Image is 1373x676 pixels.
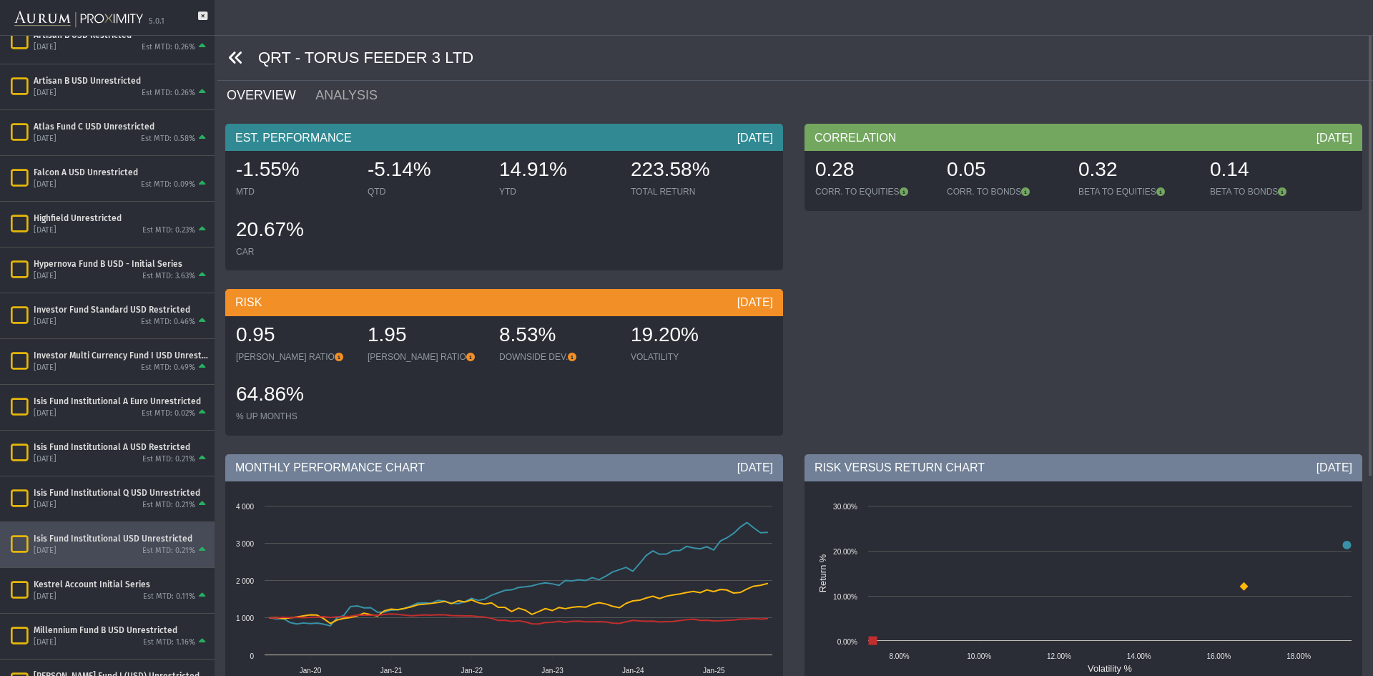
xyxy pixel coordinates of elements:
div: Est MTD: 3.63% [142,271,195,282]
div: 19.20% [631,321,748,351]
a: OVERVIEW [225,81,314,109]
div: Est MTD: 0.02% [142,408,195,419]
text: 20.00% [833,548,857,556]
text: 0.00% [837,638,857,646]
div: 0.05 [947,156,1064,186]
div: [DATE] [34,454,56,465]
div: [PERSON_NAME] RATIO [368,351,485,363]
div: % UP MONTHS [236,411,353,422]
div: Investor Fund Standard USD Restricted [34,304,209,315]
div: [PERSON_NAME] RATIO [236,351,353,363]
div: CORR. TO BONDS [947,186,1064,197]
div: Millennium Fund B USD Unrestricted [34,624,209,636]
div: [DATE] [34,134,56,144]
div: [DATE] [737,295,773,310]
div: CORRELATION [804,124,1362,151]
text: 14.00% [1127,652,1151,660]
div: [DATE] [34,88,56,99]
div: [DATE] [34,546,56,557]
div: [DATE] [34,271,56,282]
div: YTD [499,186,616,197]
div: 0.14 [1210,156,1327,186]
div: Highfield Unrestricted [34,212,209,224]
div: [DATE] [34,317,56,328]
div: 1.95 [368,321,485,351]
text: 10.00% [967,652,991,660]
div: CAR [236,246,353,258]
div: [DATE] [34,363,56,373]
div: 5.0.1 [149,16,164,27]
div: 8.53% [499,321,616,351]
div: [DATE] [34,408,56,419]
div: VOLATILITY [631,351,748,363]
div: Est MTD: 0.46% [141,317,195,328]
span: 0.28 [815,158,855,180]
div: 20.67% [236,216,353,246]
div: 0.32 [1078,156,1196,186]
img: Aurum-Proximity%20white.svg [14,4,143,35]
div: Est MTD: 0.26% [142,88,195,99]
div: Est MTD: 0.26% [142,42,195,53]
div: Isis Fund Institutional USD Unrestricted [34,533,209,544]
div: [DATE] [1317,460,1352,476]
div: Investor Multi Currency Fund I USD Unrestricted [34,350,209,361]
div: Isis Fund Institutional Q USD Unrestricted [34,487,209,499]
div: Est MTD: 1.16% [143,637,195,648]
text: 2 000 [236,577,254,585]
div: Falcon A USD Unrestricted [34,167,209,178]
text: 8.00% [889,652,909,660]
div: 0.95 [236,321,353,351]
text: Jan-22 [461,667,483,675]
div: [DATE] [34,637,56,648]
div: 223.58% [631,156,748,186]
div: Est MTD: 0.21% [142,546,195,557]
div: Est MTD: 0.09% [141,180,195,190]
text: 12.00% [1047,652,1071,660]
text: 0 [250,652,254,660]
a: ANALYSIS [314,81,395,109]
div: BETA TO BONDS [1210,186,1327,197]
div: [DATE] [34,42,56,53]
div: 64.86% [236,381,353,411]
text: Jan-23 [541,667,564,675]
div: [DATE] [34,592,56,602]
div: 14.91% [499,156,616,186]
div: Hypernova Fund B USD - Initial Series [34,258,209,270]
text: Jan-21 [380,667,403,675]
text: 1 000 [236,614,254,622]
span: -5.14% [368,158,431,180]
div: QTD [368,186,485,197]
div: Est MTD: 0.21% [142,500,195,511]
text: 4 000 [236,503,254,511]
text: 3 000 [236,540,254,548]
div: QRT - TORUS FEEDER 3 LTD [217,36,1373,81]
text: Jan-24 [622,667,644,675]
text: Return % [817,554,828,592]
div: Est MTD: 0.11% [143,592,195,602]
div: Isis Fund Institutional A Euro Unrestricted [34,396,209,407]
text: 18.00% [1286,652,1311,660]
text: Volatility % [1088,663,1132,674]
div: RISK VERSUS RETURN CHART [804,454,1362,481]
div: DOWNSIDE DEV. [499,351,616,363]
div: Est MTD: 0.49% [141,363,195,373]
div: [DATE] [34,500,56,511]
div: [DATE] [34,225,56,236]
text: Jan-25 [703,667,725,675]
div: TOTAL RETURN [631,186,748,197]
div: CORR. TO EQUITIES [815,186,932,197]
div: RISK [225,289,783,316]
text: Jan-20 [300,667,322,675]
div: EST. PERFORMANCE [225,124,783,151]
div: Est MTD: 0.58% [141,134,195,144]
div: Atlas Fund C USD Unrestricted [34,121,209,132]
div: Est MTD: 0.21% [142,454,195,465]
div: MTD [236,186,353,197]
div: Isis Fund Institutional A USD Restricted [34,441,209,453]
div: Kestrel Account Initial Series [34,579,209,590]
span: -1.55% [236,158,300,180]
div: [DATE] [737,130,773,146]
div: MONTHLY PERFORMANCE CHART [225,454,783,481]
div: Artisan B USD Unrestricted [34,75,209,87]
text: 30.00% [833,503,857,511]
